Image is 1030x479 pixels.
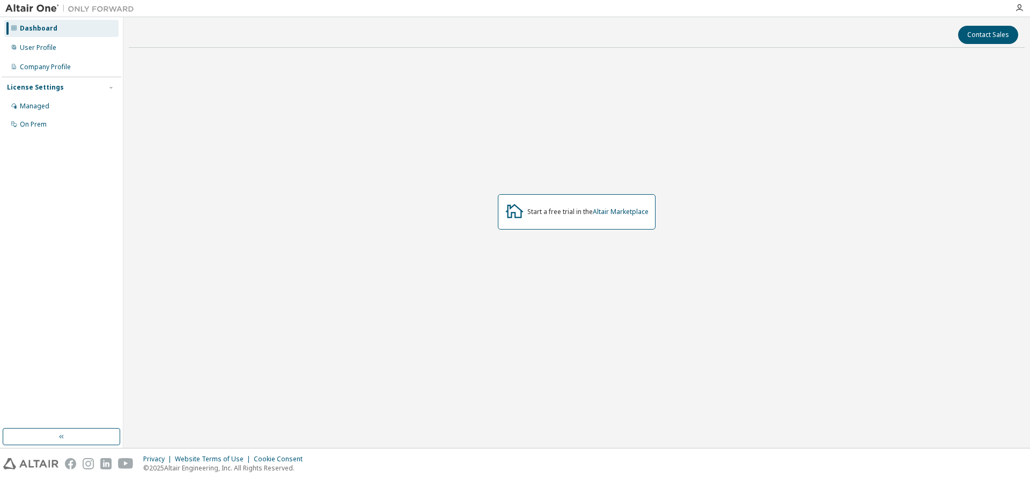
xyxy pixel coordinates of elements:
[3,458,58,469] img: altair_logo.svg
[118,458,134,469] img: youtube.svg
[527,208,649,216] div: Start a free trial in the
[143,463,309,473] p: © 2025 Altair Engineering, Inc. All Rights Reserved.
[65,458,76,469] img: facebook.svg
[7,83,64,92] div: License Settings
[143,455,175,463] div: Privacy
[20,63,71,71] div: Company Profile
[20,24,57,33] div: Dashboard
[20,120,47,129] div: On Prem
[593,207,649,216] a: Altair Marketplace
[958,26,1018,44] button: Contact Sales
[83,458,94,469] img: instagram.svg
[100,458,112,469] img: linkedin.svg
[254,455,309,463] div: Cookie Consent
[175,455,254,463] div: Website Terms of Use
[5,3,139,14] img: Altair One
[20,43,56,52] div: User Profile
[20,102,49,110] div: Managed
